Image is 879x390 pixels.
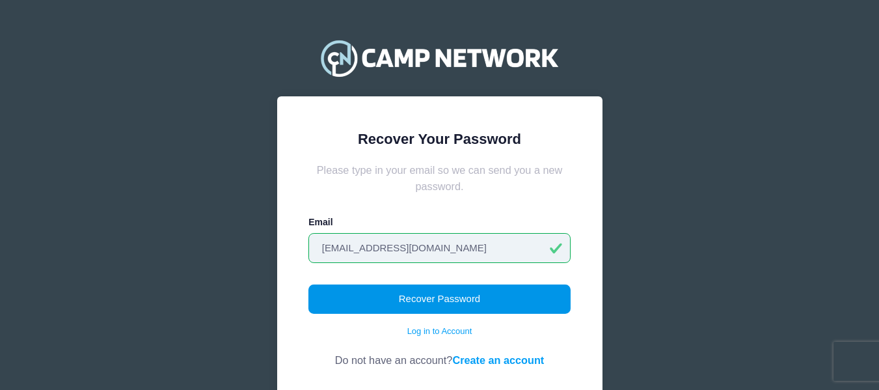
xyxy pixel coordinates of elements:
[308,216,332,229] label: Email
[308,337,571,368] div: Do not have an account?
[315,32,563,84] img: Camp Network
[308,128,571,150] div: Recover Your Password
[407,325,472,338] a: Log in to Account
[308,285,571,314] button: Recover Password
[308,162,571,194] div: Please type in your email so we can send you a new password.
[452,354,544,366] a: Create an account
